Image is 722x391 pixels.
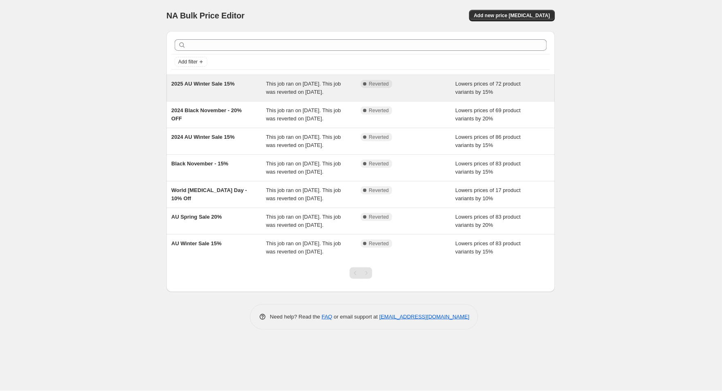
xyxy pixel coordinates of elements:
span: This job ran on [DATE]. This job was reverted on [DATE]. [266,134,341,148]
span: This job ran on [DATE]. This job was reverted on [DATE]. [266,214,341,228]
span: This job ran on [DATE]. This job was reverted on [DATE]. [266,81,341,95]
span: Black November - 15% [171,160,228,167]
span: Lowers prices of 83 product variants by 15% [456,160,521,175]
span: Need help? Read the [270,314,322,320]
span: World [MEDICAL_DATA] Day - 10% Off [171,187,247,201]
a: [EMAIL_ADDRESS][DOMAIN_NAME] [380,314,470,320]
span: 2024 Black November - 20% OFF [171,107,242,122]
span: Reverted [369,134,389,140]
span: Reverted [369,214,389,220]
span: This job ran on [DATE]. This job was reverted on [DATE]. [266,187,341,201]
span: Reverted [369,107,389,114]
span: This job ran on [DATE]. This job was reverted on [DATE]. [266,240,341,255]
nav: Pagination [350,267,372,279]
span: AU Winter Sale 15% [171,240,222,246]
span: 2024 AU Winter Sale 15% [171,134,235,140]
span: This job ran on [DATE]. This job was reverted on [DATE]. [266,107,341,122]
button: Add filter [175,57,207,67]
span: Reverted [369,81,389,87]
span: Lowers prices of 83 product variants by 15% [456,240,521,255]
button: Add new price [MEDICAL_DATA] [469,10,555,21]
span: Reverted [369,187,389,194]
span: or email support at [333,314,380,320]
span: Reverted [369,240,389,247]
span: Lowers prices of 69 product variants by 20% [456,107,521,122]
span: Lowers prices of 72 product variants by 15% [456,81,521,95]
span: Add new price [MEDICAL_DATA] [474,12,550,19]
span: NA Bulk Price Editor [166,11,245,20]
span: This job ran on [DATE]. This job was reverted on [DATE]. [266,160,341,175]
a: FAQ [322,314,333,320]
span: Add filter [178,59,198,65]
span: Reverted [369,160,389,167]
span: Lowers prices of 83 product variants by 20% [456,214,521,228]
span: Lowers prices of 17 product variants by 10% [456,187,521,201]
span: AU Spring Sale 20% [171,214,222,220]
span: Lowers prices of 86 product variants by 15% [456,134,521,148]
span: 2025 AU Winter Sale 15% [171,81,235,87]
